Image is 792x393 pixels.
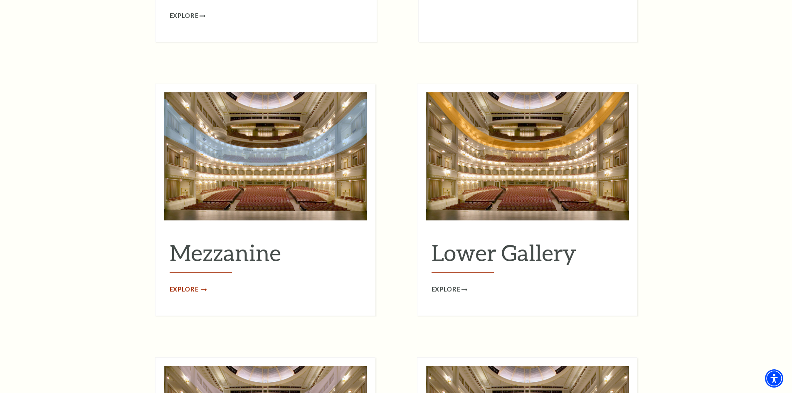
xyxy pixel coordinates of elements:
div: Accessibility Menu [765,369,783,388]
img: Mezzanine [164,92,367,220]
img: Lower Gallery [426,92,629,220]
a: Explore [170,11,205,21]
span: Explore [432,284,461,295]
a: Explore [170,284,205,295]
span: Explore [170,11,199,21]
h2: Mezzanine [170,239,361,273]
span: Explore [170,284,199,295]
a: Explore [432,284,467,295]
h2: Lower Gallery [432,239,623,273]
